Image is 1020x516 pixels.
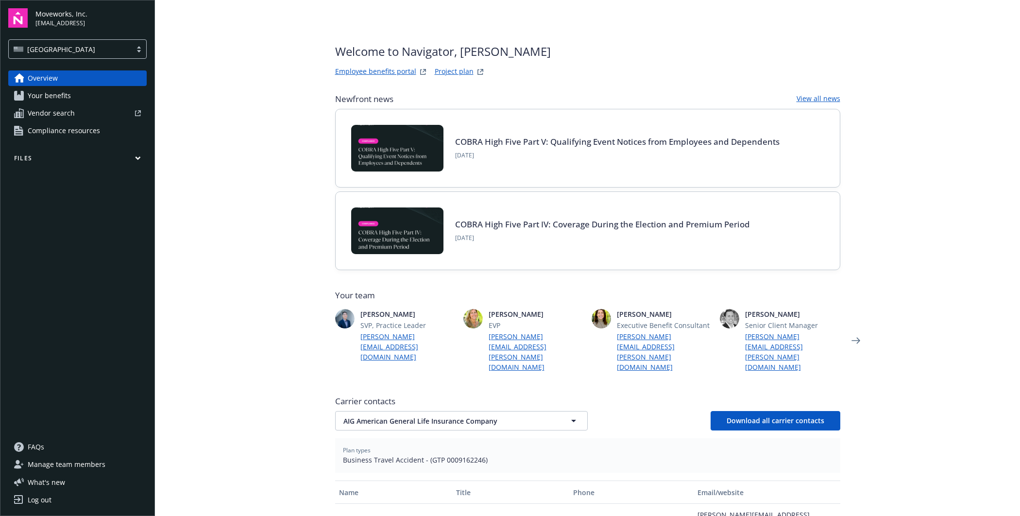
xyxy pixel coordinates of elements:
[335,309,355,328] img: photo
[360,320,456,330] span: SVP, Practice Leader
[335,66,416,78] a: Employee benefits portal
[28,477,65,487] span: What ' s new
[456,487,565,498] div: Title
[35,9,87,19] span: Moveworks, Inc.
[617,320,712,330] span: Executive Benefit Consultant
[35,8,147,28] button: Moveworks, Inc.[EMAIL_ADDRESS]
[8,457,147,472] a: Manage team members
[28,88,71,103] span: Your benefits
[8,105,147,121] a: Vendor search
[463,309,483,328] img: photo
[797,93,840,105] a: View all news
[745,331,840,372] a: [PERSON_NAME][EMAIL_ADDRESS][PERSON_NAME][DOMAIN_NAME]
[8,88,147,103] a: Your benefits
[27,44,95,54] span: [GEOGRAPHIC_DATA]
[489,331,584,372] a: [PERSON_NAME][EMAIL_ADDRESS][PERSON_NAME][DOMAIN_NAME]
[335,43,551,60] span: Welcome to Navigator , [PERSON_NAME]
[727,416,824,425] span: Download all carrier contacts
[720,309,739,328] img: photo
[28,70,58,86] span: Overview
[455,136,780,147] a: COBRA High Five Part V: Qualifying Event Notices from Employees and Dependents
[28,492,51,508] div: Log out
[335,93,393,105] span: Newfront news
[351,207,443,254] img: BLOG-Card Image - Compliance - COBRA High Five Pt 4 - 09-04-25.jpg
[8,70,147,86] a: Overview
[455,151,780,160] span: [DATE]
[617,309,712,319] span: [PERSON_NAME]
[343,416,545,426] span: AIG American General Life Insurance Company
[28,457,105,472] span: Manage team members
[455,234,750,242] span: [DATE]
[28,123,100,138] span: Compliance resources
[8,123,147,138] a: Compliance resources
[697,487,836,498] div: Email/website
[417,66,429,78] a: striveWebsite
[351,125,443,172] img: BLOG-Card Image - Compliance - COBRA High Five Pt 5 - 09-11-25.jpg
[617,331,712,372] a: [PERSON_NAME][EMAIL_ADDRESS][PERSON_NAME][DOMAIN_NAME]
[489,309,584,319] span: [PERSON_NAME]
[592,309,611,328] img: photo
[711,411,840,430] button: Download all carrier contacts
[475,66,486,78] a: projectPlanWebsite
[8,154,147,166] button: Files
[435,66,474,78] a: Project plan
[8,8,28,28] img: navigator-logo.svg
[745,320,840,330] span: Senior Client Manager
[569,481,694,504] button: Phone
[335,396,840,407] span: Carrier contacts
[694,481,840,504] button: Email/website
[573,487,690,498] div: Phone
[335,290,840,301] span: Your team
[360,331,456,362] a: [PERSON_NAME][EMAIL_ADDRESS][DOMAIN_NAME]
[343,446,833,455] span: Plan types
[28,439,44,455] span: FAQs
[8,439,147,455] a: FAQs
[8,477,81,487] button: What's new
[745,309,840,319] span: [PERSON_NAME]
[35,19,87,28] span: [EMAIL_ADDRESS]
[489,320,584,330] span: EVP
[335,411,588,430] button: AIG American General Life Insurance Company
[343,455,833,465] span: Business Travel Accident - (GTP 0009162246)
[452,481,569,504] button: Title
[848,333,864,348] a: Next
[14,44,127,54] span: [GEOGRAPHIC_DATA]
[335,481,452,504] button: Name
[28,105,75,121] span: Vendor search
[455,219,750,230] a: COBRA High Five Part IV: Coverage During the Election and Premium Period
[360,309,456,319] span: [PERSON_NAME]
[339,487,448,498] div: Name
